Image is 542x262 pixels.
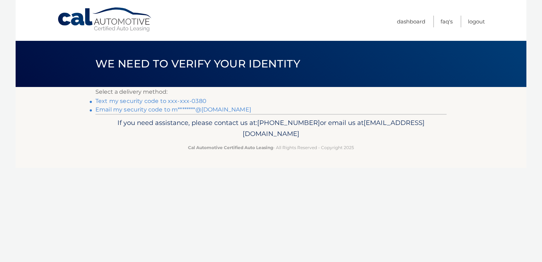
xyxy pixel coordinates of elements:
[257,119,320,127] span: [PHONE_NUMBER]
[95,106,251,113] a: Email my security code to m********@[DOMAIN_NAME]
[441,16,453,27] a: FAQ's
[468,16,485,27] a: Logout
[57,7,153,32] a: Cal Automotive
[188,145,273,150] strong: Cal Automotive Certified Auto Leasing
[95,98,206,104] a: Text my security code to xxx-xxx-0380
[100,117,442,140] p: If you need assistance, please contact us at: or email us at
[95,87,447,97] p: Select a delivery method:
[95,57,300,70] span: We need to verify your identity
[397,16,425,27] a: Dashboard
[100,144,442,151] p: - All Rights Reserved - Copyright 2025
